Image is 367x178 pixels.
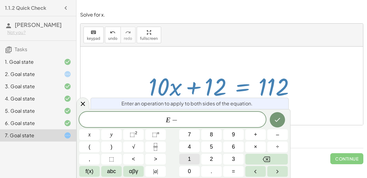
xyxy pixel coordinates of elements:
button: keyboardkeypad [83,27,104,43]
span: undo [108,36,117,41]
span: ÷ [276,143,279,151]
span: . [211,167,212,176]
span: Tasks [15,46,27,52]
button: Superscript [145,129,166,140]
button: Right arrow [267,166,288,177]
button: Times [245,142,266,152]
span: 5 [210,143,213,151]
span: + [254,131,257,139]
i: Task finished and correct. [64,107,71,115]
i: Task started. [64,70,71,78]
span: × [254,143,257,151]
button: Equals [223,166,244,177]
span: keypad [87,36,100,41]
i: Task started. [64,132,71,139]
button: 7 [179,129,200,140]
h4: 1.1.2 Quick Check [5,4,46,12]
span: 2 [210,155,213,163]
i: keyboard [91,29,96,36]
button: Greek alphabet [123,166,144,177]
span: > [154,155,157,163]
button: 9 [223,129,244,140]
button: ( [79,142,100,152]
span: 3 [232,155,235,163]
button: Alphabet [101,166,122,177]
span: < [132,155,135,163]
span: 7 [188,131,191,139]
span: = [232,167,235,176]
button: Squared [123,129,144,140]
button: , [79,154,100,165]
i: Task finished and correct. [64,58,71,66]
span: ⬚ [109,155,114,163]
sup: n [157,131,159,135]
div: 5. Goal state [5,107,54,115]
span: − [170,116,179,124]
span: | [157,168,158,174]
button: Left arrow [245,166,266,177]
var: E [166,116,170,124]
span: y [110,131,113,139]
span: x [88,131,91,139]
button: Placeholder [101,154,122,165]
span: 8 [210,131,213,139]
i: Task finished and correct. [64,119,71,127]
button: Fraction [145,142,166,152]
div: 2. Goal state [5,70,54,78]
span: 0 [188,167,191,176]
span: | [153,168,154,174]
div: 1. Goal state [5,58,54,66]
span: redo [124,36,132,41]
div: 7. Goal state [5,132,54,139]
sup: 2 [135,131,137,135]
button: 6 [223,142,244,152]
button: redoredo [120,27,135,43]
span: ( [89,143,91,151]
span: ) [111,143,113,151]
button: Absolute value [145,166,166,177]
button: 0 [179,166,200,177]
span: 1 [188,155,191,163]
i: Task finished and correct. [64,83,71,90]
span: abc [107,167,116,176]
span: , [89,155,90,163]
span: √ [132,143,135,151]
span: 9 [232,131,235,139]
button: Plus [245,129,266,140]
button: Divide [267,142,288,152]
button: Minus [267,129,288,140]
span: [PERSON_NAME] [15,21,62,28]
div: 3. Goal state [5,83,54,90]
button: 4 [179,142,200,152]
button: x [79,129,100,140]
span: fullscreen [140,36,158,41]
button: 5 [201,142,222,152]
button: 1 [179,154,200,165]
i: redo [125,29,131,36]
span: αβγ [129,167,138,176]
span: 4 [188,143,191,151]
span: f(x) [86,167,94,176]
span: 6 [232,143,235,151]
button: 2 [201,154,222,165]
button: Square root [123,142,144,152]
i: undo [110,29,116,36]
span: Enter an operation to apply to both sides of the equation. [121,100,253,107]
div: 4. Goal state [5,95,54,102]
div: Not you? [7,29,71,36]
button: y [101,129,122,140]
span: ⬚ [130,131,135,138]
button: 3 [223,154,244,165]
button: Functions [79,166,100,177]
button: ) [101,142,122,152]
button: Done [270,112,285,127]
button: . [201,166,222,177]
span: ⬚ [152,131,157,138]
span: a [153,167,158,176]
p: Solve for x. [80,11,363,18]
span: – [276,131,279,139]
div: 6. Goal state [5,119,54,127]
button: Backspace [245,154,288,165]
button: Greater than [145,154,166,165]
i: Task finished and correct. [64,95,71,102]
